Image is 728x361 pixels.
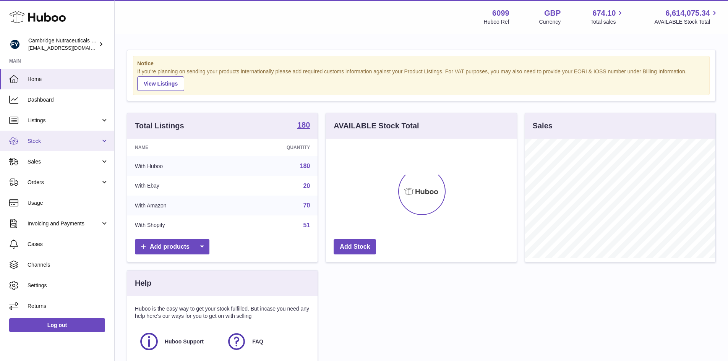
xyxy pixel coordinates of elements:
div: If you're planning on sending your products internationally please add required customs informati... [137,68,705,91]
span: Sales [28,158,101,165]
a: 51 [303,222,310,228]
span: Usage [28,199,109,207]
span: Cases [28,241,109,248]
a: Add Stock [334,239,376,255]
p: Huboo is the easy way to get your stock fulfilled. But incase you need any help here's our ways f... [135,305,310,320]
a: 20 [303,183,310,189]
span: Returns [28,303,109,310]
strong: 180 [297,121,310,129]
a: FAQ [226,331,306,352]
h3: AVAILABLE Stock Total [334,121,419,131]
h3: Total Listings [135,121,184,131]
span: FAQ [252,338,263,345]
span: [EMAIL_ADDRESS][DOMAIN_NAME] [28,45,112,51]
a: 180 [300,163,310,169]
span: Listings [28,117,101,124]
img: huboo@camnutra.com [9,39,21,50]
div: Huboo Ref [484,18,509,26]
span: Huboo Support [165,338,204,345]
td: With Amazon [127,196,232,215]
a: Log out [9,318,105,332]
a: 180 [297,121,310,130]
span: AVAILABLE Stock Total [654,18,719,26]
th: Quantity [232,139,318,156]
span: Channels [28,261,109,269]
div: Currency [539,18,561,26]
h3: Help [135,278,151,288]
a: 674.10 Total sales [590,8,624,26]
span: Total sales [590,18,624,26]
span: Dashboard [28,96,109,104]
div: Cambridge Nutraceuticals Ltd [28,37,97,52]
span: 6,614,075.34 [665,8,710,18]
th: Name [127,139,232,156]
h3: Sales [533,121,553,131]
span: 674.10 [592,8,616,18]
td: With Shopify [127,215,232,235]
a: Add products [135,239,209,255]
span: Invoicing and Payments [28,220,101,227]
span: Stock [28,138,101,145]
a: Huboo Support [139,331,219,352]
strong: GBP [544,8,561,18]
a: 70 [303,202,310,209]
span: Settings [28,282,109,289]
span: Home [28,76,109,83]
a: View Listings [137,76,184,91]
strong: Notice [137,60,705,67]
td: With Ebay [127,176,232,196]
span: Orders [28,179,101,186]
td: With Huboo [127,156,232,176]
a: 6,614,075.34 AVAILABLE Stock Total [654,8,719,26]
strong: 6099 [492,8,509,18]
